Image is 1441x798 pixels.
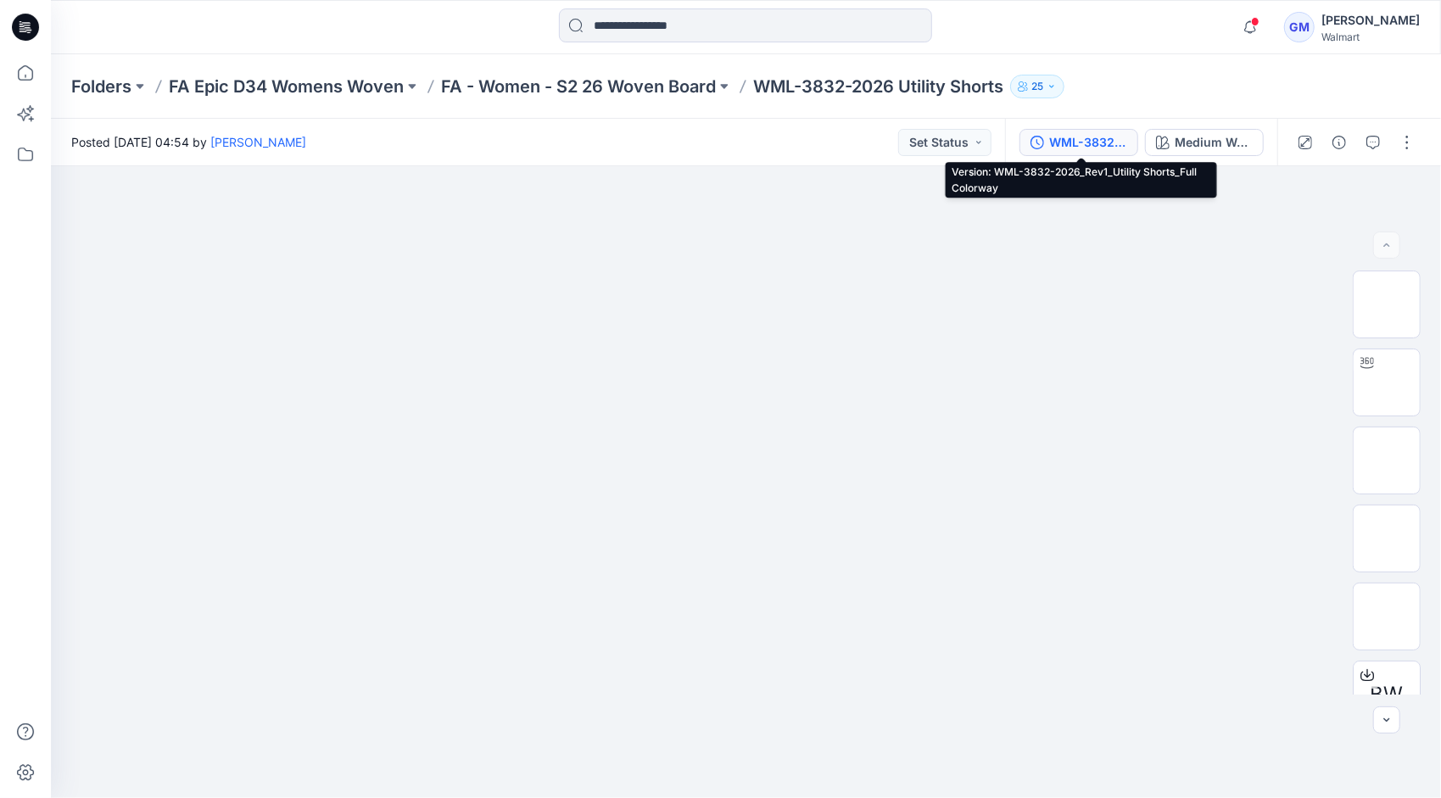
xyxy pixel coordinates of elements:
div: GM [1284,12,1315,42]
a: [PERSON_NAME] [210,135,306,149]
button: Details [1326,129,1353,156]
button: WML-3832-2026_Rev1_Utility Shorts_Full Colorway [1019,129,1138,156]
a: FA - Women - S2 26 Woven Board [441,75,716,98]
button: Medium Wash [1145,129,1264,156]
p: WML-3832-2026 Utility Shorts [753,75,1003,98]
button: 25 [1010,75,1064,98]
div: Medium Wash [1175,133,1253,152]
a: FA Epic D34 Womens Woven [169,75,404,98]
a: Folders [71,75,131,98]
p: 25 [1031,77,1043,96]
span: Posted [DATE] 04:54 by [71,133,306,151]
div: [PERSON_NAME] [1321,10,1420,31]
span: BW [1371,679,1404,710]
div: Walmart [1321,31,1420,43]
div: WML-3832-2026_Rev1_Utility Shorts_Full Colorway [1049,133,1127,152]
